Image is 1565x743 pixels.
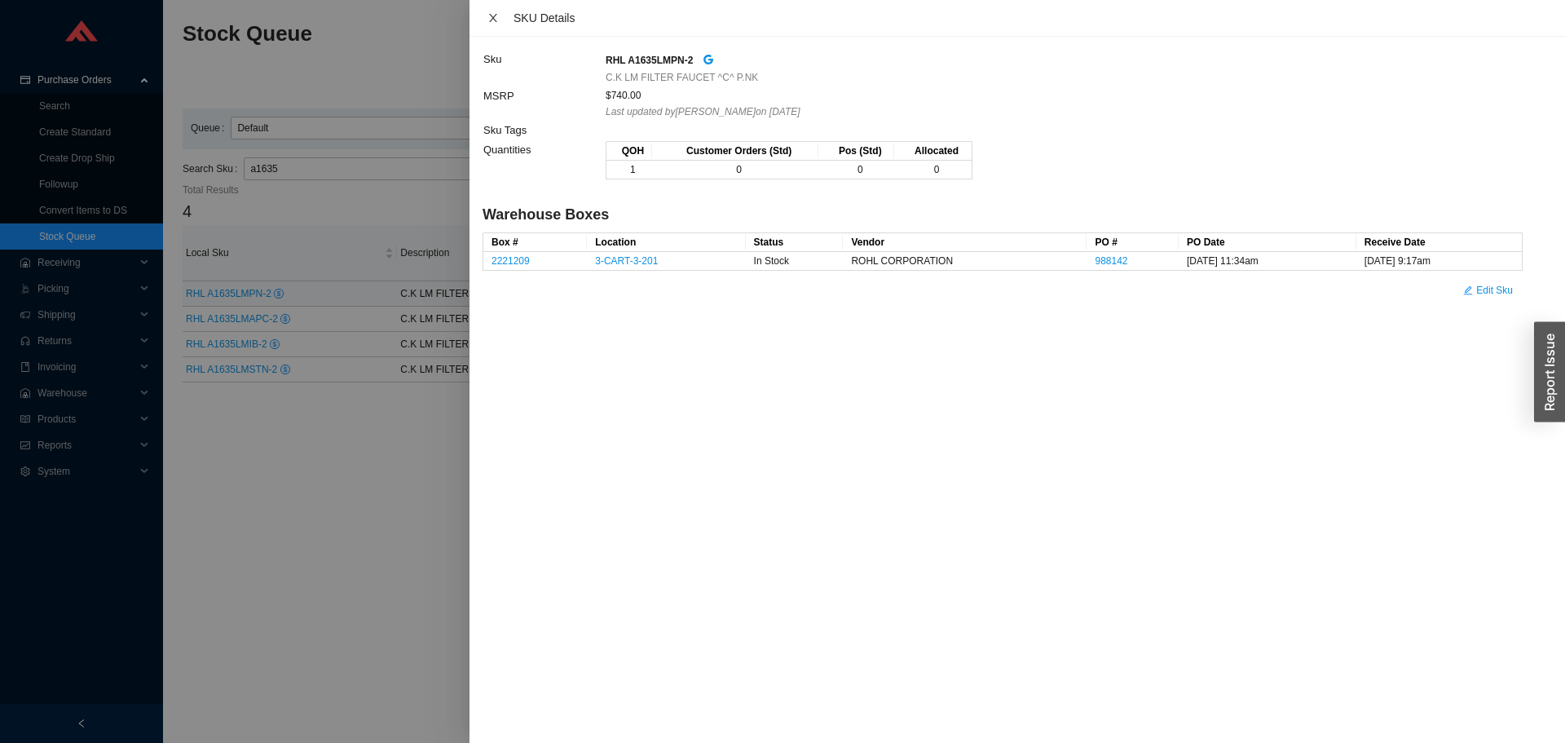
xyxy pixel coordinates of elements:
[483,86,605,121] td: MSRP
[483,50,605,86] td: Sku
[1179,233,1356,252] th: PO Date
[606,55,693,66] strong: RHL A1635LMPN-2
[652,142,819,161] th: Customer Orders (Std)
[1095,255,1127,267] a: 988142
[492,255,530,267] a: 2221209
[483,233,587,252] th: Box #
[746,233,844,252] th: Status
[587,233,745,252] th: Location
[894,142,972,161] th: Allocated
[818,161,894,179] td: 0
[703,51,714,69] a: google
[894,161,972,179] td: 0
[1179,252,1356,271] td: [DATE] 11:34am
[1356,252,1522,271] td: [DATE] 9:17am
[843,252,1087,271] td: ROHL CORPORATION
[483,140,605,188] td: Quantities
[487,12,499,24] span: close
[483,121,605,140] td: Sku Tags
[606,87,1522,104] div: $740.00
[843,233,1087,252] th: Vendor
[1476,282,1513,299] span: Edit Sku
[606,106,800,117] i: Last updated by [PERSON_NAME] on [DATE]
[1453,279,1523,302] button: editEdit Sku
[483,11,504,24] button: Close
[818,142,894,161] th: Pos (Std)
[483,205,1523,225] h4: Warehouse Boxes
[595,255,658,267] a: 3-CART-3-201
[652,161,819,179] td: 0
[606,142,652,161] th: QOH
[606,161,652,179] td: 1
[746,252,844,271] td: In Stock
[1356,233,1522,252] th: Receive Date
[606,69,758,86] span: C.K LM FILTER FAUCET ^C^ P.NK
[514,9,1552,27] div: SKU Details
[1463,285,1473,297] span: edit
[703,54,714,65] span: google
[1087,233,1179,252] th: PO #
